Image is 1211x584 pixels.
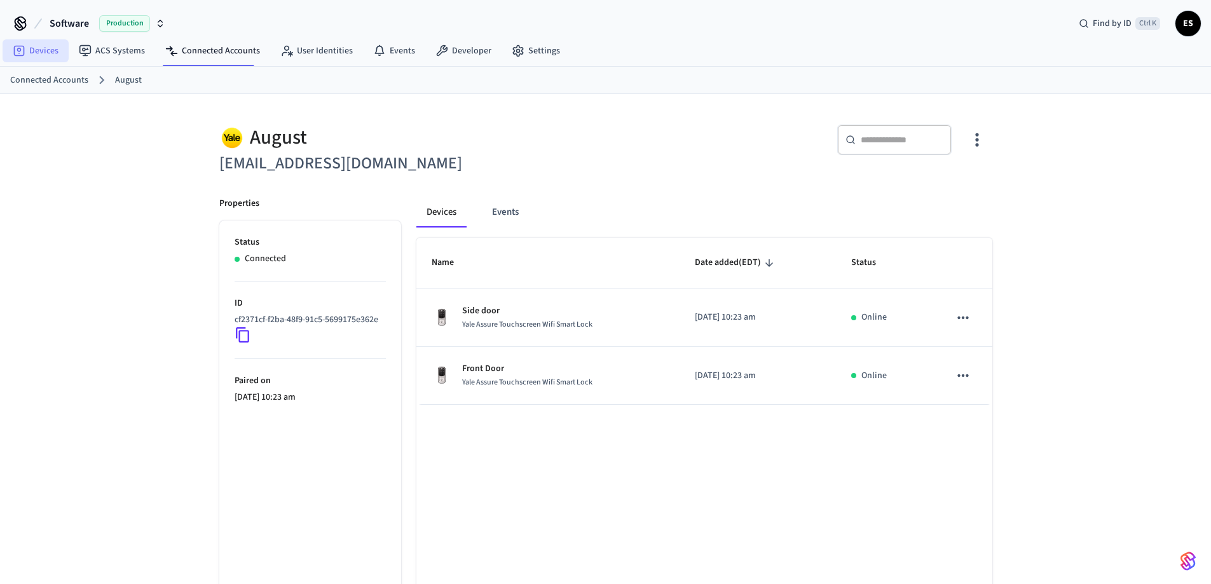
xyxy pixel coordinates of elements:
span: Find by ID [1093,17,1132,30]
p: [DATE] 10:23 am [695,311,820,324]
a: Events [363,39,425,62]
a: Settings [502,39,570,62]
span: Production [99,15,150,32]
a: Devices [3,39,69,62]
p: Properties [219,197,259,210]
a: Developer [425,39,502,62]
span: Status [851,253,893,273]
p: Front Door [462,362,592,376]
span: Name [432,253,470,273]
a: Connected Accounts [155,39,270,62]
span: Ctrl K [1135,17,1160,30]
p: Connected [245,252,286,266]
span: Date added(EDT) [695,253,777,273]
p: Status [235,236,386,249]
div: August [219,125,598,151]
p: Side door [462,304,592,318]
h6: [EMAIL_ADDRESS][DOMAIN_NAME] [219,151,598,177]
a: August [115,74,142,87]
a: User Identities [270,39,363,62]
p: Paired on [235,374,386,388]
p: ID [235,297,386,310]
a: Connected Accounts [10,74,88,87]
button: Devices [416,197,467,227]
span: Yale Assure Touchscreen Wifi Smart Lock [462,319,592,330]
button: ES [1175,11,1201,36]
img: Yale Assure Touchscreen Wifi Smart Lock, Satin Nickel, Front [432,365,452,386]
p: cf2371cf-f2ba-48f9-91c5-5699175e362e [235,313,378,327]
p: Online [861,369,887,383]
a: ACS Systems [69,39,155,62]
div: Find by IDCtrl K [1069,12,1170,35]
p: Online [861,311,887,324]
img: SeamLogoGradient.69752ec5.svg [1180,551,1196,571]
button: Events [482,197,529,227]
p: [DATE] 10:23 am [695,369,820,383]
img: Yale Assure Touchscreen Wifi Smart Lock, Satin Nickel, Front [432,308,452,328]
span: ES [1177,12,1200,35]
span: Software [50,16,89,31]
div: connected account tabs [416,197,992,227]
span: Yale Assure Touchscreen Wifi Smart Lock [462,377,592,388]
img: Yale Logo, Square [219,125,245,151]
table: sticky table [416,238,992,405]
p: [DATE] 10:23 am [235,391,386,404]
